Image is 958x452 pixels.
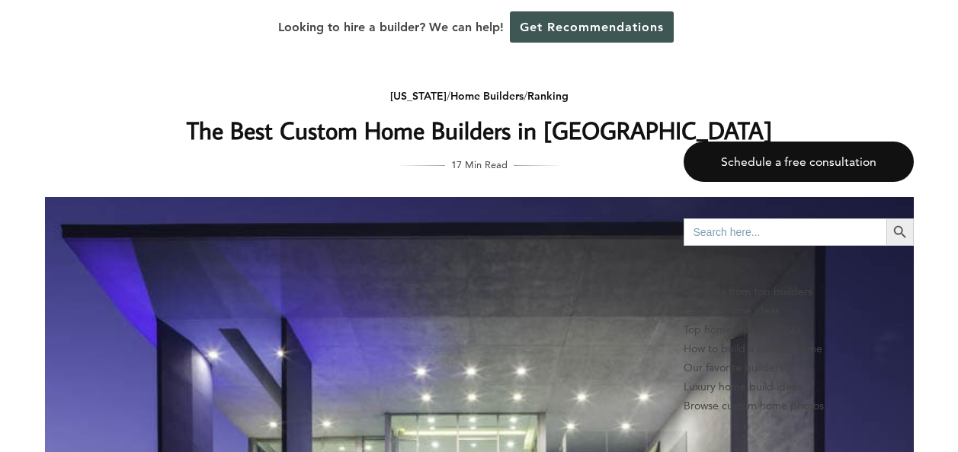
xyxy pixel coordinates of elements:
h1: The Best Custom Home Builders in [GEOGRAPHIC_DATA] [175,112,783,148]
iframe: Drift Widget Chat Controller [882,376,940,434]
a: Get Recommendations [510,11,674,43]
span: 17 Min Read [451,156,508,173]
a: Home Builders [450,89,524,103]
div: / / [175,87,783,106]
a: [US_STATE] [390,89,447,103]
a: Ranking [527,89,569,103]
